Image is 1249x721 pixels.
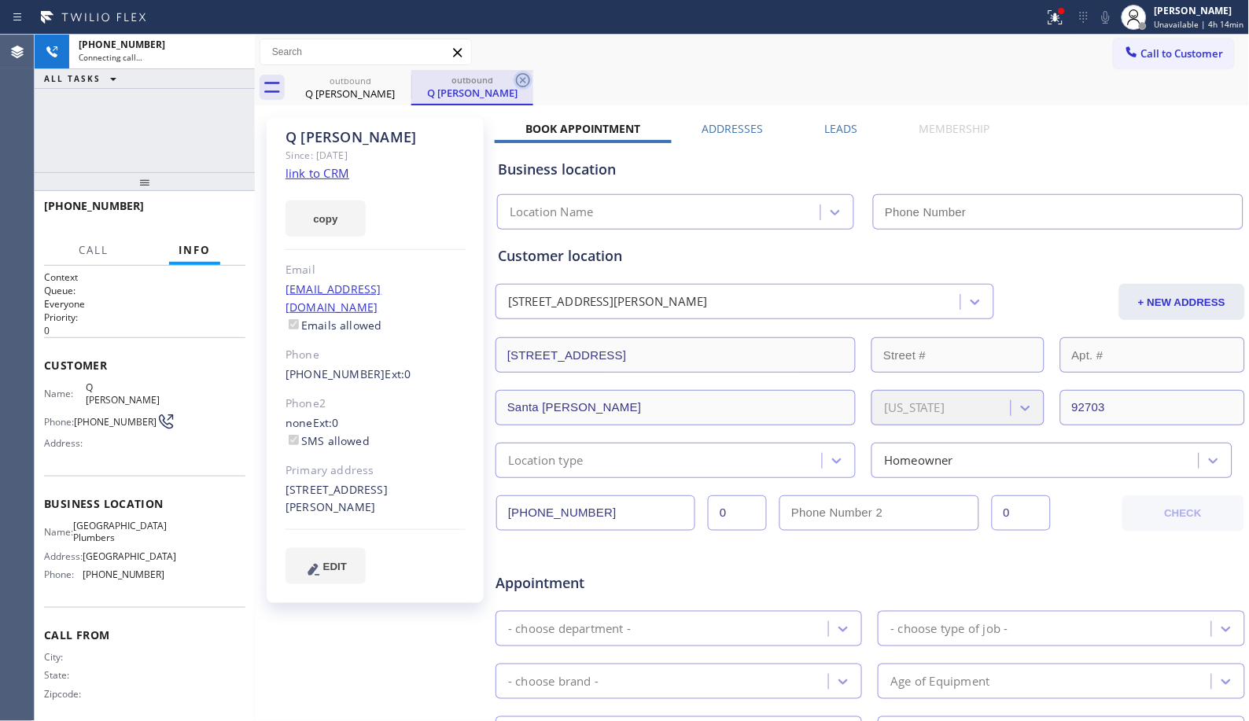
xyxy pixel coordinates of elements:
[1155,4,1244,17] div: [PERSON_NAME]
[496,337,856,373] input: Address
[890,620,1008,638] div: - choose type of job -
[510,204,594,222] div: Location Name
[44,311,245,324] h2: Priority:
[779,495,978,531] input: Phone Number 2
[44,416,74,428] span: Phone:
[286,481,466,517] div: [STREET_ADDRESS][PERSON_NAME]
[1095,6,1117,28] button: Mute
[1114,39,1234,68] button: Call to Customer
[919,121,990,136] label: Membership
[35,69,132,88] button: ALL TASKS
[1155,19,1244,30] span: Unavailable | 4h 14min
[286,128,466,146] div: Q [PERSON_NAME]
[525,121,641,136] label: Book Appointment
[74,416,157,428] span: [PHONE_NUMBER]
[992,495,1051,531] input: Ext. 2
[286,165,349,181] a: link to CRM
[260,39,471,64] input: Search
[44,568,83,580] span: Phone:
[413,70,532,104] div: Q Phan
[179,243,211,257] span: Info
[508,293,708,311] div: [STREET_ADDRESS][PERSON_NAME]
[286,366,385,381] a: [PHONE_NUMBER]
[291,75,410,86] div: outbound
[702,121,764,136] label: Addresses
[79,38,165,51] span: [PHONE_NUMBER]
[286,200,366,237] button: copy
[286,146,466,164] div: Since: [DATE]
[286,318,382,333] label: Emails allowed
[44,437,86,449] span: Address:
[69,235,118,266] button: Call
[44,651,86,663] span: City:
[1060,390,1245,425] input: ZIP
[508,620,631,638] div: - choose department -
[44,73,101,84] span: ALL TASKS
[286,346,466,364] div: Phone
[286,433,370,448] label: SMS allowed
[44,198,144,213] span: [PHONE_NUMBER]
[496,572,743,594] span: Appointment
[708,495,767,531] input: Ext.
[44,297,245,311] p: Everyone
[313,415,339,430] span: Ext: 0
[291,70,410,105] div: Q Phan
[890,672,989,690] div: Age of Equipment
[169,235,220,266] button: Info
[44,496,245,511] span: Business location
[86,381,164,406] span: Q [PERSON_NAME]
[413,74,532,86] div: outbound
[286,395,466,413] div: Phone2
[873,194,1243,230] input: Phone Number
[1119,284,1245,320] button: + NEW ADDRESS
[44,388,86,399] span: Name:
[83,568,165,580] span: [PHONE_NUMBER]
[413,86,532,100] div: Q [PERSON_NAME]
[884,451,953,469] div: Homeowner
[44,550,83,562] span: Address:
[508,672,599,690] div: - choose brand -
[508,451,584,469] div: Location type
[289,319,299,329] input: Emails allowed
[44,669,86,681] span: State:
[291,86,410,101] div: Q [PERSON_NAME]
[44,270,245,284] h1: Context
[323,561,347,572] span: EDIT
[79,243,109,257] span: Call
[44,526,73,538] span: Name:
[1060,337,1245,373] input: Apt. #
[871,337,1044,373] input: Street #
[44,324,245,337] p: 0
[44,688,86,700] span: Zipcode:
[44,627,245,642] span: Call From
[286,414,466,451] div: none
[73,520,167,544] span: [GEOGRAPHIC_DATA] Plumbers
[289,435,299,445] input: SMS allowed
[83,550,176,562] span: [GEOGRAPHIC_DATA]
[286,281,381,315] a: [EMAIL_ADDRESS][DOMAIN_NAME]
[496,390,856,425] input: City
[1122,495,1244,532] button: CHECK
[79,52,142,63] span: Connecting call…
[498,245,1243,267] div: Customer location
[44,284,245,297] h2: Queue:
[286,462,466,480] div: Primary address
[44,358,245,373] span: Customer
[496,495,695,531] input: Phone Number
[1141,46,1224,61] span: Call to Customer
[385,366,411,381] span: Ext: 0
[286,261,466,279] div: Email
[498,159,1243,180] div: Business location
[825,121,858,136] label: Leads
[286,548,366,584] button: EDIT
